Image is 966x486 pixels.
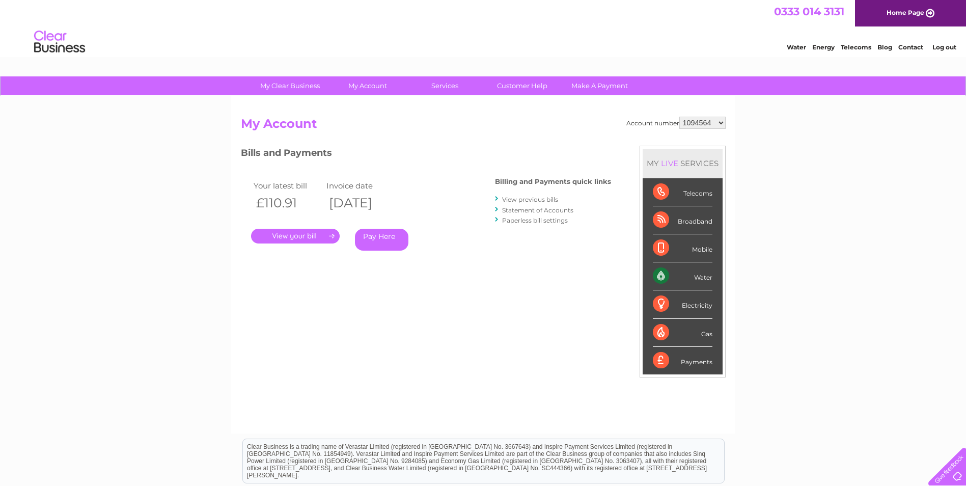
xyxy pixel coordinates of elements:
[251,179,324,193] td: Your latest bill
[324,193,397,213] th: [DATE]
[643,149,723,178] div: MY SERVICES
[243,6,724,49] div: Clear Business is a trading name of Verastar Limited (registered in [GEOGRAPHIC_DATA] No. 3667643...
[898,43,923,51] a: Contact
[653,234,712,262] div: Mobile
[653,262,712,290] div: Water
[403,76,487,95] a: Services
[34,26,86,58] img: logo.png
[774,5,844,18] a: 0333 014 3131
[653,319,712,347] div: Gas
[355,229,408,251] a: Pay Here
[324,179,397,193] td: Invoice date
[241,146,611,164] h3: Bills and Payments
[841,43,871,51] a: Telecoms
[932,43,956,51] a: Log out
[626,117,726,129] div: Account number
[502,206,573,214] a: Statement of Accounts
[241,117,726,136] h2: My Account
[653,290,712,318] div: Electricity
[502,217,568,224] a: Paperless bill settings
[502,196,558,203] a: View previous bills
[495,178,611,185] h4: Billing and Payments quick links
[877,43,892,51] a: Blog
[653,347,712,374] div: Payments
[653,206,712,234] div: Broadband
[787,43,806,51] a: Water
[251,229,340,244] a: .
[480,76,564,95] a: Customer Help
[251,193,324,213] th: £110.91
[812,43,835,51] a: Energy
[653,178,712,206] div: Telecoms
[248,76,332,95] a: My Clear Business
[558,76,642,95] a: Make A Payment
[659,158,680,168] div: LIVE
[325,76,409,95] a: My Account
